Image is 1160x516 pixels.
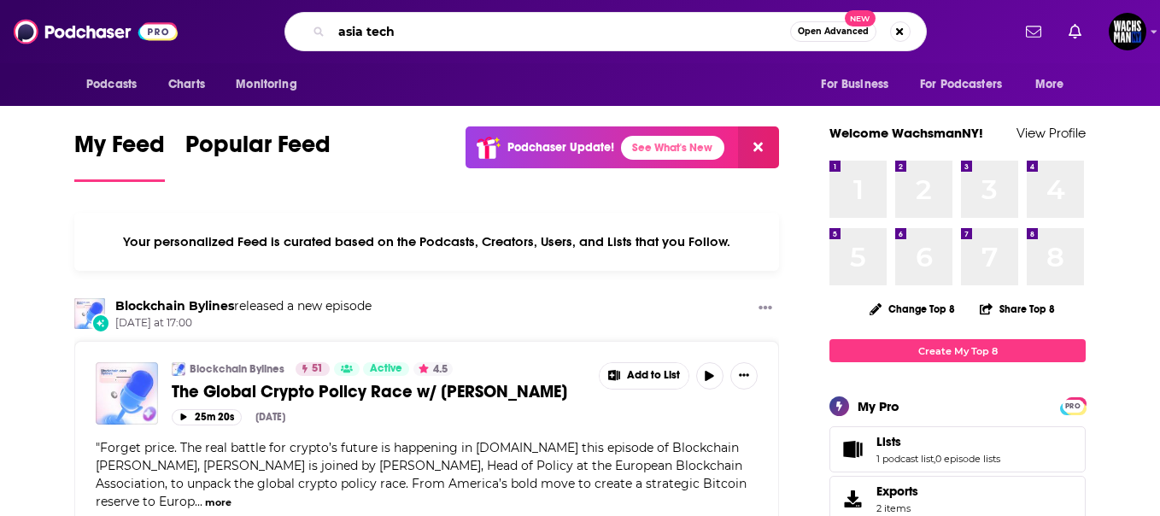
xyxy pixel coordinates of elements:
button: Open AdvancedNew [790,21,876,42]
button: open menu [809,68,910,101]
div: [DATE] [255,411,285,423]
span: Exports [876,484,918,499]
span: 2 items [876,502,918,514]
div: New Episode [91,314,110,332]
button: 25m 20s [172,409,242,425]
a: PRO [1063,399,1083,412]
img: User Profile [1109,13,1146,50]
a: 0 episode lists [935,453,1000,465]
span: Popular Feed [185,130,331,169]
span: The Global Crypto Policy Race w/ [PERSON_NAME] [172,381,567,402]
span: [DATE] at 17:00 [115,316,372,331]
span: For Podcasters [920,73,1002,97]
span: " [96,440,747,509]
button: open menu [909,68,1027,101]
button: open menu [1023,68,1086,101]
a: Blockchain Bylines [190,362,284,376]
a: Lists [876,434,1000,449]
button: Share Top 8 [979,292,1056,325]
span: My Feed [74,130,165,169]
button: open menu [224,68,319,101]
img: Blockchain Bylines [172,362,185,376]
p: Podchaser Update! [507,140,614,155]
button: Show More Button [730,362,758,390]
span: Charts [168,73,205,97]
a: 1 podcast list [876,453,934,465]
span: Add to List [627,369,680,382]
a: 51 [296,362,330,376]
button: Show More Button [752,298,779,320]
span: Monitoring [236,73,296,97]
a: See What's New [621,136,724,160]
a: Create My Top 8 [829,339,1086,362]
span: Podcasts [86,73,137,97]
span: Open Advanced [798,27,869,36]
span: Lists [876,434,901,449]
button: Show profile menu [1109,13,1146,50]
img: Blockchain Bylines [74,298,105,329]
img: The Global Crypto Policy Race w/ Erwin Voloder [96,362,158,425]
span: , [934,453,935,465]
span: Lists [829,426,1086,472]
a: Lists [835,437,870,461]
div: Search podcasts, credits, & more... [284,12,927,51]
span: Logged in as WachsmanNY [1109,13,1146,50]
span: For Business [821,73,888,97]
span: Active [370,361,402,378]
span: New [845,10,876,26]
a: Active [363,362,409,376]
a: Popular Feed [185,130,331,182]
span: Forget price. The real battle for crypto’s future is happening in [DOMAIN_NAME] this episode of B... [96,440,747,509]
a: Blockchain Bylines [115,298,234,314]
input: Search podcasts, credits, & more... [331,18,790,45]
button: open menu [74,68,159,101]
a: The Global Crypto Policy Race w/ [PERSON_NAME] [172,381,587,402]
a: View Profile [1016,125,1086,141]
button: 4.5 [413,362,453,376]
a: My Feed [74,130,165,182]
div: Your personalized Feed is curated based on the Podcasts, Creators, Users, and Lists that you Follow. [74,213,779,271]
button: Change Top 8 [859,298,965,320]
h3: released a new episode [115,298,372,314]
a: Charts [157,68,215,101]
span: PRO [1063,400,1083,413]
a: Show notifications dropdown [1062,17,1088,46]
a: Welcome WachsmanNY! [829,125,983,141]
span: ... [195,494,202,509]
button: Show More Button [600,363,688,389]
img: Podchaser - Follow, Share and Rate Podcasts [14,15,178,48]
span: Exports [835,487,870,511]
span: 51 [312,361,323,378]
a: Show notifications dropdown [1019,17,1048,46]
span: More [1035,73,1064,97]
button: more [205,495,231,510]
div: My Pro [858,398,899,414]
